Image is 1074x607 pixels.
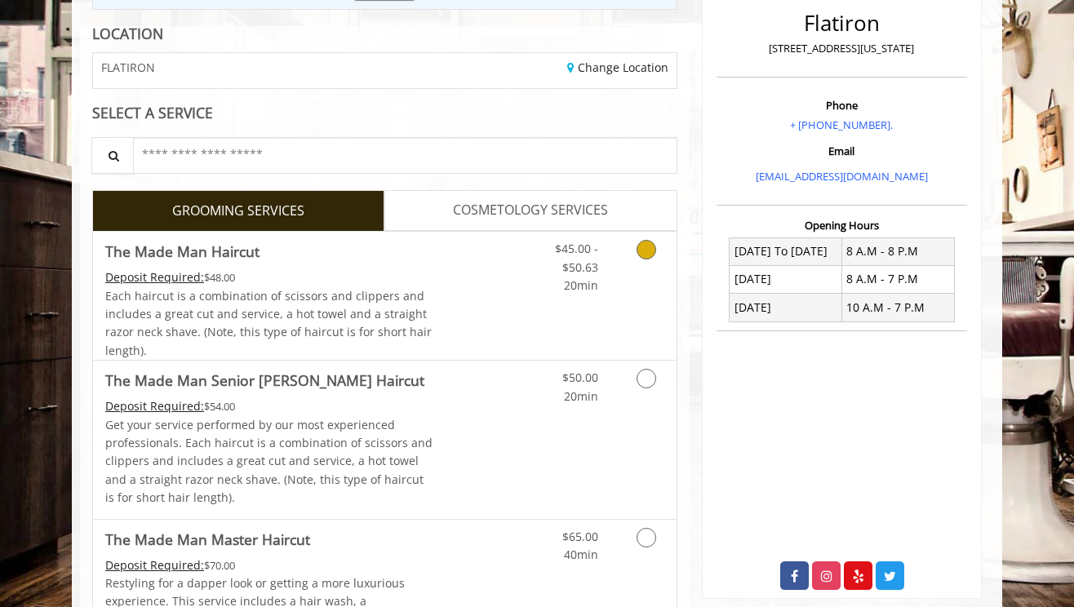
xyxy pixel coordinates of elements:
span: FLATIRON [101,61,155,73]
b: The Made Man Master Haircut [105,528,310,551]
span: COSMETOLOGY SERVICES [453,200,608,221]
span: 20min [564,388,598,404]
td: [DATE] [730,294,842,321]
h3: Opening Hours [717,219,967,231]
td: 8 A.M - 7 P.M [841,265,954,293]
span: This service needs some Advance to be paid before we block your appointment [105,269,204,285]
div: $70.00 [105,556,433,574]
div: $54.00 [105,397,433,415]
span: This service needs some Advance to be paid before we block your appointment [105,557,204,573]
span: $50.00 [562,370,598,385]
a: Change Location [567,60,668,75]
b: The Made Man Haircut [105,240,260,263]
p: Get your service performed by our most experienced professionals. Each haircut is a combination o... [105,416,433,507]
div: SELECT A SERVICE [92,105,677,121]
a: + [PHONE_NUMBER]. [790,117,893,132]
h3: Email [721,145,963,157]
h2: Flatiron [721,11,963,35]
span: GROOMING SERVICES [172,201,304,222]
p: [STREET_ADDRESS][US_STATE] [721,40,963,57]
span: $65.00 [562,529,598,544]
a: [EMAIL_ADDRESS][DOMAIN_NAME] [756,169,928,184]
td: [DATE] [730,265,842,293]
b: LOCATION [92,24,163,43]
td: [DATE] To [DATE] [730,237,842,265]
td: 10 A.M - 7 P.M [841,294,954,321]
div: $48.00 [105,268,433,286]
span: 40min [564,547,598,562]
span: Each haircut is a combination of scissors and clippers and includes a great cut and service, a ho... [105,288,432,358]
h3: Phone [721,100,963,111]
b: The Made Man Senior [PERSON_NAME] Haircut [105,369,424,392]
span: 20min [564,277,598,293]
td: 8 A.M - 8 P.M [841,237,954,265]
span: This service needs some Advance to be paid before we block your appointment [105,398,204,414]
button: Service Search [91,137,134,174]
span: $45.00 - $50.63 [555,241,598,274]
